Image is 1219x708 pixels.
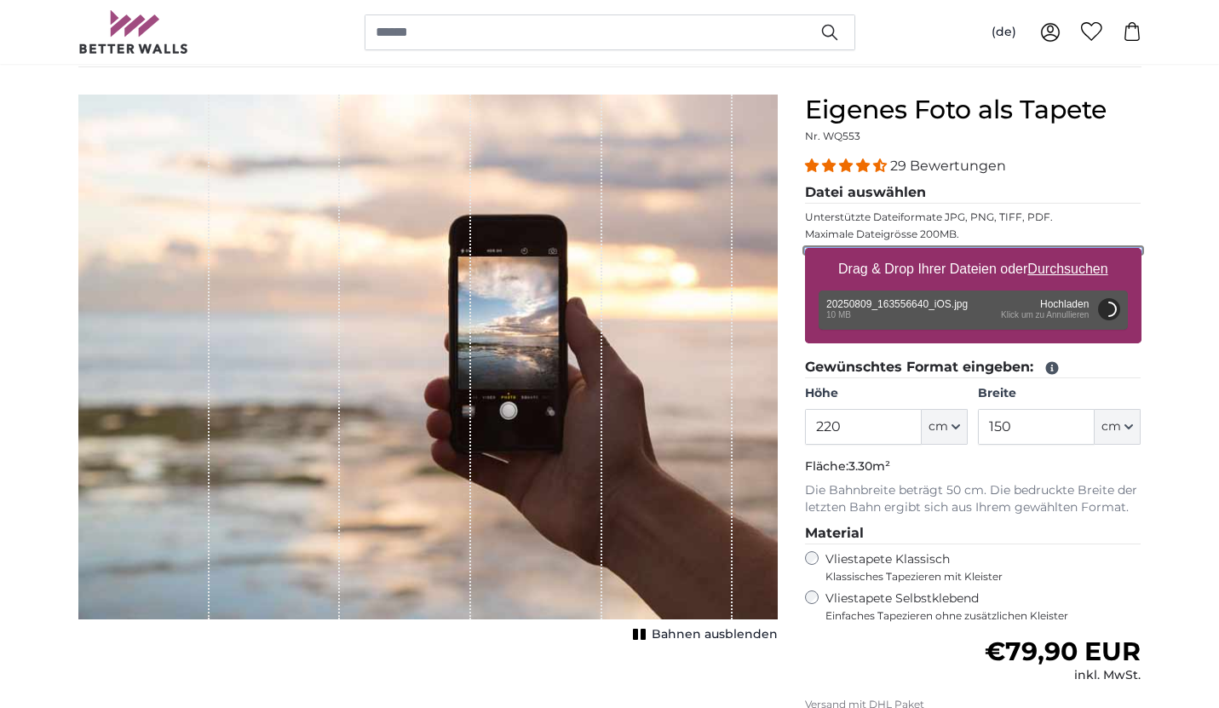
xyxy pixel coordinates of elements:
[978,385,1141,402] label: Breite
[985,636,1141,667] span: €79,90 EUR
[1101,418,1121,435] span: cm
[805,458,1141,475] p: Fläche:
[922,409,968,445] button: cm
[805,227,1141,241] p: Maximale Dateigrösse 200MB.
[805,130,860,142] span: Nr. WQ553
[805,385,968,402] label: Höhe
[805,523,1141,544] legend: Material
[825,570,1127,584] span: Klassisches Tapezieren mit Kleister
[805,482,1141,516] p: Die Bahnbreite beträgt 50 cm. Die bedruckte Breite der letzten Bahn ergibt sich aus Ihrem gewählt...
[805,182,1141,204] legend: Datei auswählen
[78,95,778,647] div: 1 of 1
[890,158,1006,174] span: 29 Bewertungen
[831,252,1115,286] label: Drag & Drop Ihrer Dateien oder
[805,357,1141,378] legend: Gewünschtes Format eingeben:
[1027,262,1107,276] u: Durchsuchen
[628,623,778,647] button: Bahnen ausblenden
[825,609,1141,623] span: Einfaches Tapezieren ohne zusätzlichen Kleister
[978,17,1030,48] button: (de)
[825,590,1141,623] label: Vliestapete Selbstklebend
[929,418,948,435] span: cm
[1095,409,1141,445] button: cm
[848,458,890,474] span: 3.30m²
[985,667,1141,684] div: inkl. MwSt.
[78,10,189,54] img: Betterwalls
[805,158,890,174] span: 4.34 stars
[652,626,778,643] span: Bahnen ausblenden
[825,551,1127,584] label: Vliestapete Klassisch
[805,95,1141,125] h1: Eigenes Foto als Tapete
[805,210,1141,224] p: Unterstützte Dateiformate JPG, PNG, TIFF, PDF.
